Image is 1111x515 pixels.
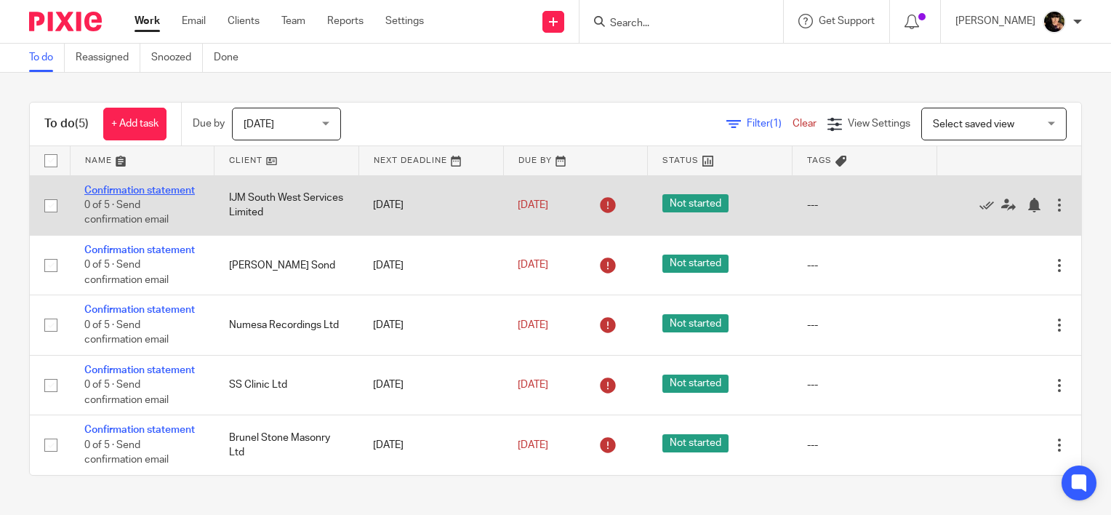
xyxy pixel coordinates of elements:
[75,118,89,129] span: (5)
[1043,10,1066,33] img: 20210723_200136.jpg
[807,198,923,212] div: ---
[327,14,364,28] a: Reports
[29,12,102,31] img: Pixie
[84,200,169,225] span: 0 of 5 · Send confirmation email
[662,375,729,393] span: Not started
[518,260,548,271] span: [DATE]
[358,295,503,355] td: [DATE]
[358,175,503,235] td: [DATE]
[518,440,548,450] span: [DATE]
[84,245,195,255] a: Confirmation statement
[662,194,729,212] span: Not started
[770,119,782,129] span: (1)
[609,17,739,31] input: Search
[807,258,923,273] div: ---
[807,378,923,392] div: ---
[76,44,140,72] a: Reassigned
[214,295,359,355] td: Numesa Recordings Ltd
[103,108,167,140] a: + Add task
[214,175,359,235] td: IJM South West Services Limited
[84,305,195,315] a: Confirmation statement
[84,440,169,466] span: 0 of 5 · Send confirmation email
[84,320,169,346] span: 0 of 5 · Send confirmation email
[214,415,359,475] td: Brunel Stone Masonry Ltd
[84,380,169,405] span: 0 of 5 · Send confirmation email
[807,438,923,452] div: ---
[807,318,923,332] div: ---
[182,14,206,28] a: Email
[358,415,503,475] td: [DATE]
[662,255,729,273] span: Not started
[358,355,503,415] td: [DATE]
[244,119,274,129] span: [DATE]
[518,200,548,210] span: [DATE]
[793,119,817,129] a: Clear
[281,14,305,28] a: Team
[151,44,203,72] a: Snoozed
[135,14,160,28] a: Work
[848,119,910,129] span: View Settings
[84,425,195,435] a: Confirmation statement
[819,16,875,26] span: Get Support
[214,355,359,415] td: SS Clinic Ltd
[193,116,225,131] p: Due by
[662,314,729,332] span: Not started
[29,44,65,72] a: To do
[358,235,503,295] td: [DATE]
[228,14,260,28] a: Clients
[518,380,548,390] span: [DATE]
[662,434,729,452] span: Not started
[84,185,195,196] a: Confirmation statement
[84,260,169,286] span: 0 of 5 · Send confirmation email
[214,44,249,72] a: Done
[955,14,1035,28] p: [PERSON_NAME]
[747,119,793,129] span: Filter
[44,116,89,132] h1: To do
[518,320,548,330] span: [DATE]
[84,365,195,375] a: Confirmation statement
[385,14,424,28] a: Settings
[933,119,1014,129] span: Select saved view
[807,156,832,164] span: Tags
[979,198,1001,212] a: Mark as done
[214,235,359,295] td: [PERSON_NAME] Sond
